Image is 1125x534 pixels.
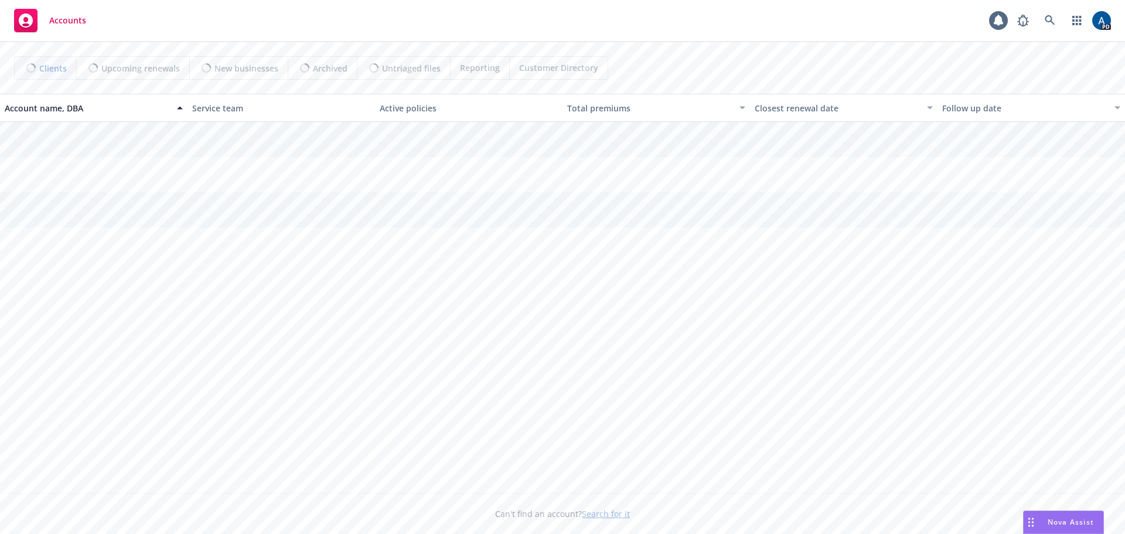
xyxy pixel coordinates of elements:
[214,62,278,74] span: New businesses
[1023,511,1104,534] button: Nova Assist
[460,62,500,74] span: Reporting
[9,4,91,37] a: Accounts
[49,16,86,25] span: Accounts
[187,94,375,122] button: Service team
[5,102,170,114] div: Account name, DBA
[750,94,937,122] button: Closest renewal date
[495,508,630,520] span: Can't find an account?
[380,102,558,114] div: Active policies
[313,62,347,74] span: Archived
[375,94,562,122] button: Active policies
[101,62,180,74] span: Upcoming renewals
[1038,9,1062,32] a: Search
[39,62,67,74] span: Clients
[192,102,370,114] div: Service team
[562,94,750,122] button: Total premiums
[1092,11,1111,30] img: photo
[942,102,1107,114] div: Follow up date
[382,62,441,74] span: Untriaged files
[1024,511,1038,533] div: Drag to move
[1065,9,1089,32] a: Switch app
[519,62,598,74] span: Customer Directory
[937,94,1125,122] button: Follow up date
[582,508,630,519] a: Search for it
[567,102,732,114] div: Total premiums
[1048,517,1094,527] span: Nova Assist
[755,102,920,114] div: Closest renewal date
[1011,9,1035,32] a: Report a Bug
